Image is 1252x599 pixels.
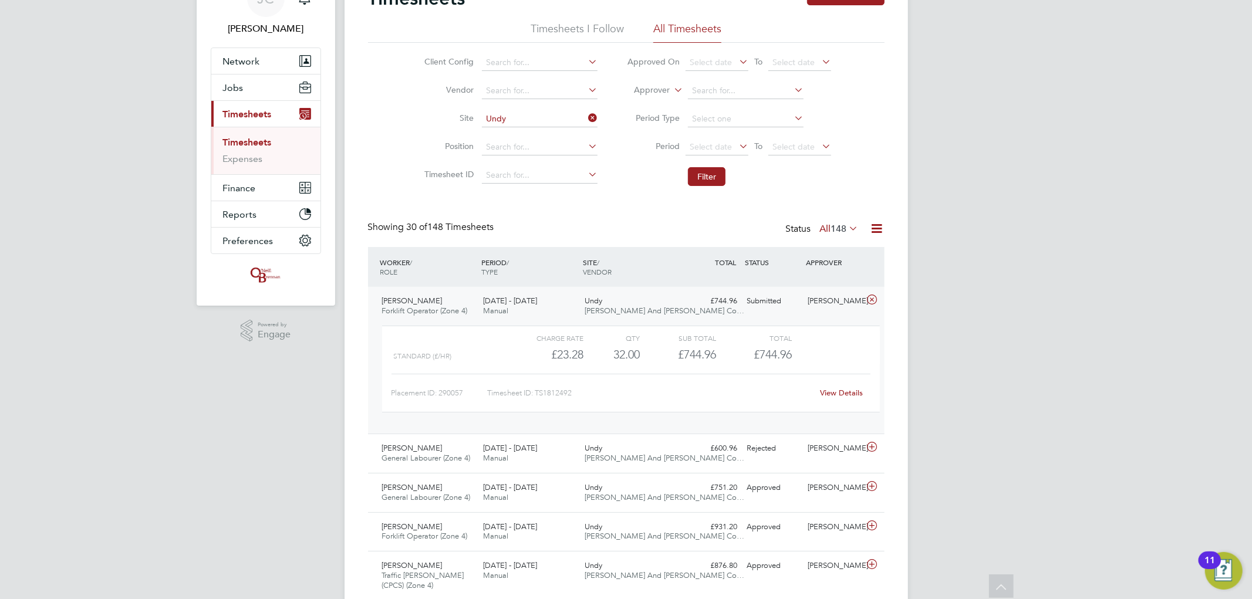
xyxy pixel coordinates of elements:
[1205,552,1243,590] button: Open Resource Center, 11 new notifications
[481,267,498,276] span: TYPE
[482,167,598,184] input: Search for...
[688,83,804,99] input: Search for...
[786,221,861,238] div: Status
[483,560,537,570] span: [DATE] - [DATE]
[211,228,320,253] button: Preferences
[211,201,320,227] button: Reports
[585,443,602,453] span: Undy
[743,439,804,458] div: Rejected
[585,296,602,306] span: Undy
[223,153,263,164] a: Expenses
[803,478,864,498] div: [PERSON_NAME]
[583,331,640,345] div: QTY
[743,292,804,311] div: Submitted
[743,556,804,576] div: Approved
[751,138,766,154] span: To
[421,169,474,180] label: Timesheet ID
[382,453,471,463] span: General Labourer (Zone 4)
[803,252,864,273] div: APPROVER
[531,22,624,43] li: Timesheets I Follow
[640,345,716,364] div: £744.96
[211,175,320,201] button: Finance
[211,266,321,285] a: Go to home page
[681,556,743,576] div: £876.80
[478,252,580,282] div: PERIOD
[681,439,743,458] div: £600.96
[483,296,537,306] span: [DATE] - [DATE]
[368,221,497,233] div: Showing
[482,83,598,99] input: Search for...
[688,167,725,186] button: Filter
[211,48,320,74] button: Network
[585,531,744,541] span: [PERSON_NAME] And [PERSON_NAME] Co…
[407,221,428,233] span: 30 of
[223,235,274,246] span: Preferences
[716,258,737,267] span: TOTAL
[820,223,859,235] label: All
[421,84,474,95] label: Vendor
[751,54,766,69] span: To
[382,443,443,453] span: [PERSON_NAME]
[483,443,537,453] span: [DATE] - [DATE]
[627,113,680,123] label: Period Type
[223,137,272,148] a: Timesheets
[483,492,508,502] span: Manual
[483,570,508,580] span: Manual
[487,384,813,402] div: Timesheet ID: TS1812492
[482,111,598,127] input: Search for...
[483,306,508,316] span: Manual
[483,522,537,532] span: [DATE] - [DATE]
[803,556,864,576] div: [PERSON_NAME]
[716,331,792,345] div: Total
[223,109,272,120] span: Timesheets
[743,478,804,498] div: Approved
[377,252,479,282] div: WORKER
[583,345,640,364] div: 32.00
[394,352,452,360] span: Standard (£/HR)
[585,522,602,532] span: Undy
[617,84,670,96] label: Approver
[831,223,847,235] span: 148
[627,56,680,67] label: Approved On
[580,252,681,282] div: SITE
[585,570,744,580] span: [PERSON_NAME] And [PERSON_NAME] Co…
[585,453,744,463] span: [PERSON_NAME] And [PERSON_NAME] Co…
[803,439,864,458] div: [PERSON_NAME]
[421,141,474,151] label: Position
[507,345,583,364] div: £23.28
[772,141,815,152] span: Select date
[248,266,282,285] img: oneillandbrennan-logo-retina.png
[640,331,716,345] div: Sub Total
[482,55,598,71] input: Search for...
[223,209,257,220] span: Reports
[483,482,537,492] span: [DATE] - [DATE]
[803,517,864,537] div: [PERSON_NAME]
[585,482,602,492] span: Undy
[211,101,320,127] button: Timesheets
[507,258,509,267] span: /
[743,517,804,537] div: Approved
[681,517,743,537] div: £931.20
[585,492,744,502] span: [PERSON_NAME] And [PERSON_NAME] Co…
[380,267,398,276] span: ROLE
[690,57,732,67] span: Select date
[585,306,744,316] span: [PERSON_NAME] And [PERSON_NAME] Co…
[421,113,474,123] label: Site
[1204,560,1215,576] div: 11
[211,75,320,100] button: Jobs
[482,139,598,155] input: Search for...
[223,56,260,67] span: Network
[772,57,815,67] span: Select date
[382,570,464,590] span: Traffic [PERSON_NAME] (CPCS) (Zone 4)
[382,531,468,541] span: Forklift Operator (Zone 4)
[407,221,494,233] span: 148 Timesheets
[410,258,413,267] span: /
[223,82,244,93] span: Jobs
[507,331,583,345] div: Charge rate
[258,330,291,340] span: Engage
[820,388,863,398] a: View Details
[392,384,487,402] div: Placement ID: 290057
[382,522,443,532] span: [PERSON_NAME]
[223,182,256,194] span: Finance
[743,252,804,273] div: STATUS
